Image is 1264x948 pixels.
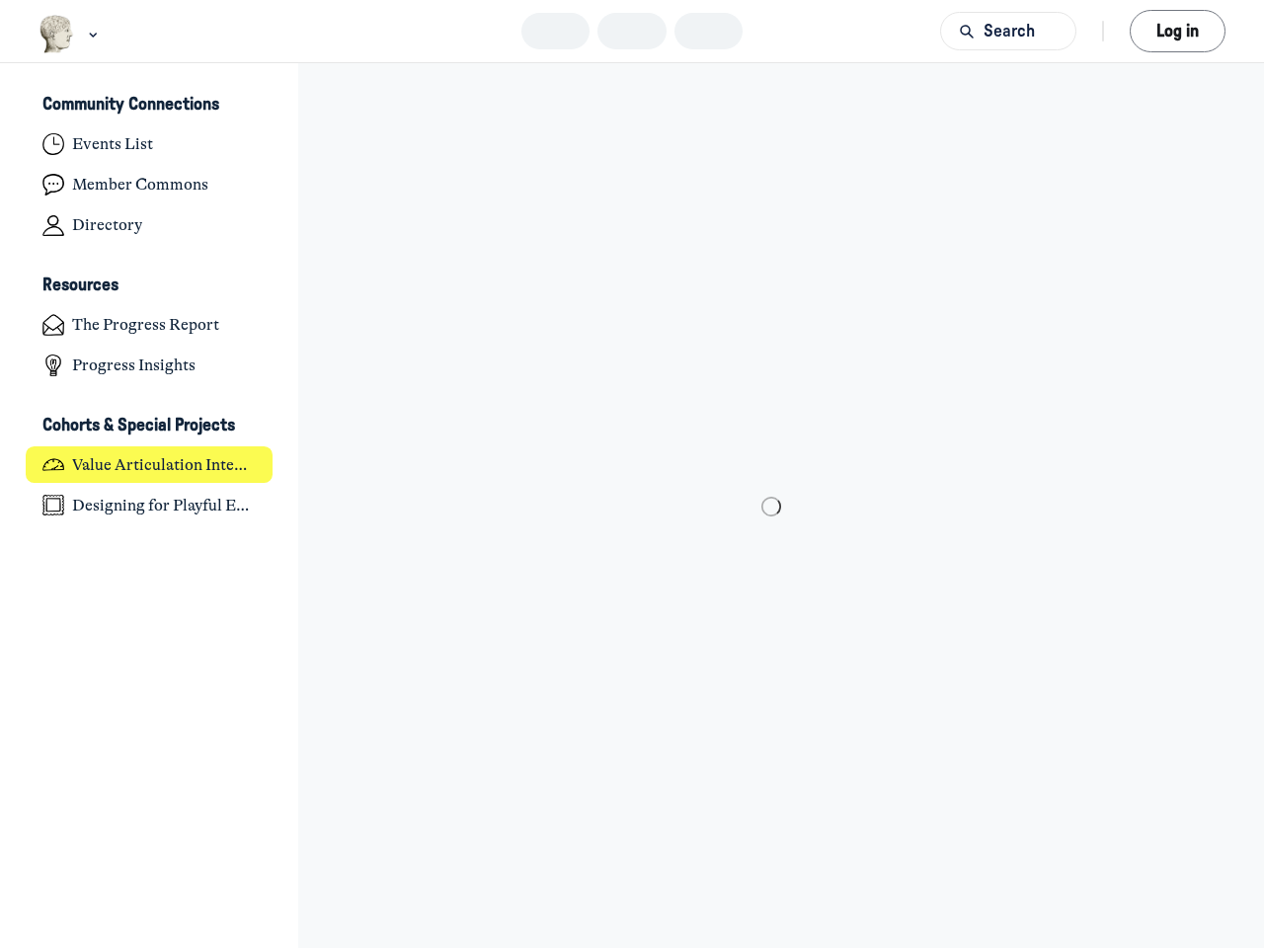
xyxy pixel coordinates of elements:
[42,95,219,116] h3: Community Connections
[940,12,1076,50] button: Search
[26,270,274,303] button: ResourcesCollapse space
[26,446,274,483] a: Value Articulation Intensive (Cultural Leadership Lab)
[72,355,196,375] h4: Progress Insights
[26,126,274,163] a: Events List
[26,409,274,442] button: Cohorts & Special ProjectsCollapse space
[39,13,103,55] button: Museums as Progress logo
[72,134,153,154] h4: Events List
[26,89,274,122] button: Community ConnectionsCollapse space
[39,15,75,53] img: Museums as Progress logo
[72,496,256,515] h4: Designing for Playful Engagement
[26,207,274,244] a: Directory
[72,215,142,235] h4: Directory
[26,348,274,384] a: Progress Insights
[26,167,274,203] a: Member Commons
[26,487,274,523] a: Designing for Playful Engagement
[42,276,118,296] h3: Resources
[1130,10,1225,52] button: Log in
[26,307,274,344] a: The Progress Report
[42,416,235,436] h3: Cohorts & Special Projects
[72,455,256,475] h4: Value Articulation Intensive (Cultural Leadership Lab)
[72,315,219,335] h4: The Progress Report
[72,175,208,195] h4: Member Commons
